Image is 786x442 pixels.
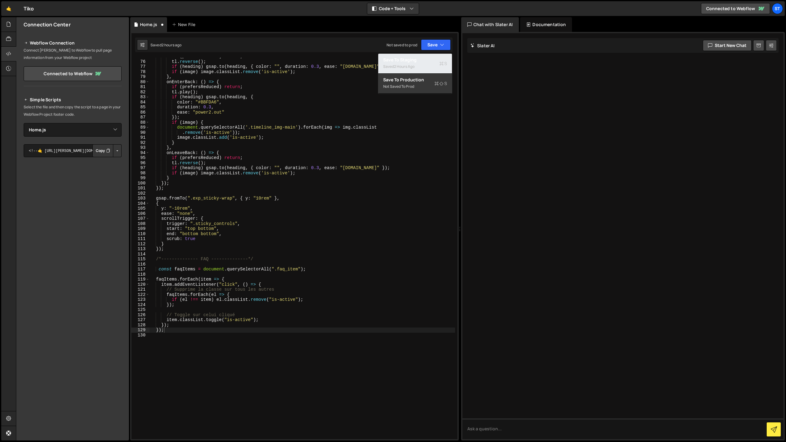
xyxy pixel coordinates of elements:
div: 100 [131,181,150,186]
div: 91 [131,135,150,140]
div: 77 [131,64,150,69]
div: 2 hours ago [394,64,414,69]
div: 99 [131,176,150,181]
div: 122 [131,292,150,297]
div: 102 [131,191,150,196]
div: Save to Staging [383,57,447,63]
div: Saved [383,63,447,70]
div: 83 [131,95,150,100]
div: 101 [131,186,150,191]
div: 96 [131,161,150,166]
button: Save to ProductionS Not saved to prod [378,74,452,94]
div: 98 [131,171,150,176]
div: 104 [131,201,150,206]
div: 111 [131,236,150,242]
a: Connected to Webflow [701,3,770,14]
div: Chat with Slater AI [461,17,519,32]
button: Save [421,39,451,50]
div: 125 [131,307,150,312]
div: 115 [131,257,150,262]
div: 88 [131,120,150,125]
div: 120 [131,282,150,287]
div: 107 [131,216,150,221]
div: 97 [131,165,150,171]
div: 108 [131,221,150,227]
div: Saved [150,42,182,48]
div: Not saved to prod [387,42,417,48]
h2: Slater AI [470,43,495,48]
div: 79 [131,74,150,79]
div: Tiko [24,5,34,12]
button: Start new chat [703,40,752,51]
div: 90 [131,130,150,135]
h2: Webflow Connection [24,39,122,47]
h2: Simple Scripts [24,96,122,103]
iframe: YouTube video player [24,167,122,223]
h2: Connection Center [24,21,71,28]
textarea: <!--🤙 [URL][PERSON_NAME][DOMAIN_NAME]> <script>document.addEventListener("DOMContentLoaded", func... [24,144,122,157]
div: 93 [131,145,150,150]
div: 84 [131,100,150,105]
div: 87 [131,115,150,120]
div: 119 [131,277,150,282]
div: 121 [131,287,150,292]
span: S [439,60,447,67]
div: 82 [131,90,150,95]
div: 127 [131,317,150,323]
div: 105 [131,206,150,211]
div: 103 [131,196,150,201]
a: St [772,3,783,14]
div: 85 [131,105,150,110]
div: Code + Tools [378,53,452,94]
button: Code + Tools [367,3,419,14]
div: 80 [131,79,150,85]
div: 86 [131,110,150,115]
div: 123 [131,297,150,302]
div: 118 [131,272,150,277]
div: 110 [131,231,150,237]
a: 🤙 [1,1,16,16]
div: Button group with nested dropdown [92,144,122,157]
div: 117 [131,267,150,272]
button: Copy [92,144,113,157]
div: New File [172,21,198,28]
div: 106 [131,211,150,216]
div: 128 [131,323,150,328]
span: S [434,80,447,87]
div: 124 [131,302,150,308]
p: Connect [PERSON_NAME] to Webflow to pull page information from your Webflow project [24,47,122,61]
div: 109 [131,226,150,231]
button: Save to StagingS Saved2 hours ago [378,54,452,74]
div: 94 [131,150,150,156]
div: 126 [131,312,150,318]
div: 89 [131,125,150,130]
div: Documentation [520,17,572,32]
div: Home.js [140,21,157,28]
div: 95 [131,155,150,161]
div: 92 [131,140,150,145]
div: 116 [131,262,150,267]
iframe: YouTube video player [24,227,122,282]
p: Select the file and then copy the script to a page in your Webflow Project footer code. [24,103,122,118]
div: 76 [131,59,150,64]
div: 78 [131,69,150,75]
a: Connected to Webflow [24,66,122,81]
div: 129 [131,328,150,333]
div: Not saved to prod [383,83,447,90]
div: 2 hours ago [161,42,182,48]
div: 112 [131,242,150,247]
div: Save to Production [383,77,447,83]
div: 113 [131,246,150,252]
div: 81 [131,84,150,90]
div: 114 [131,252,150,257]
div: 130 [131,333,150,338]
